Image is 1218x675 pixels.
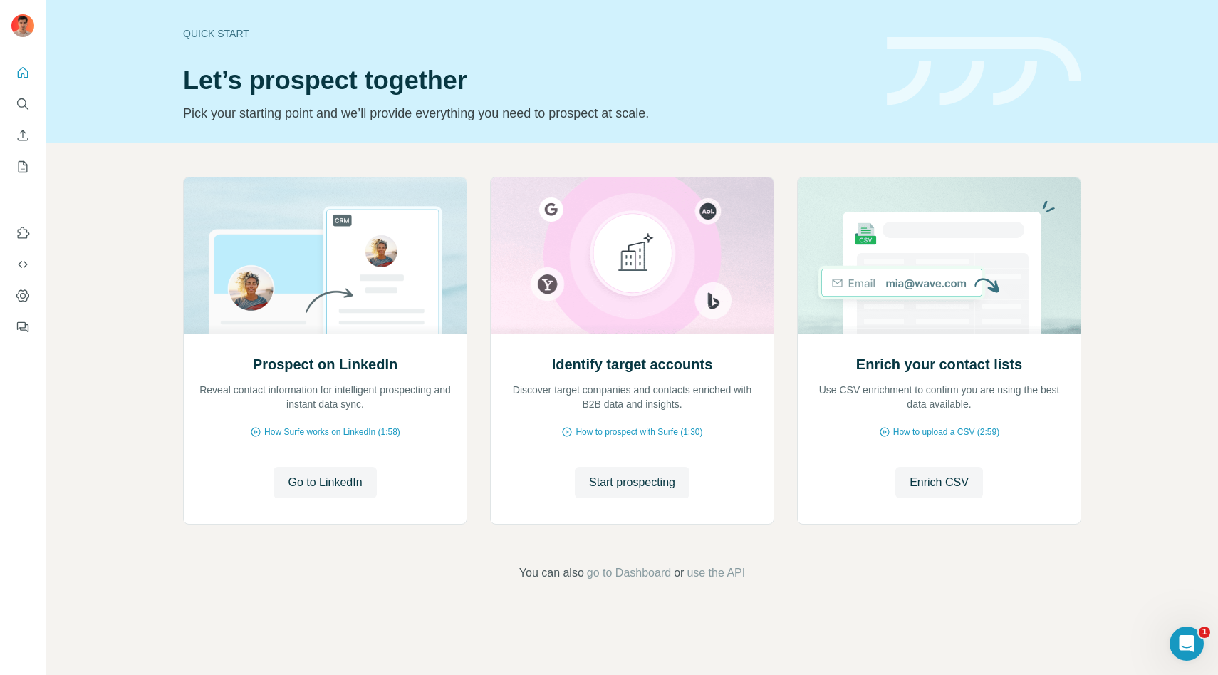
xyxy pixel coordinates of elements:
[264,426,400,438] span: How Surfe works on LinkedIn (1:58)
[797,177,1081,334] img: Enrich your contact lists
[587,565,671,582] button: go to Dashboard
[519,565,584,582] span: You can also
[11,123,34,148] button: Enrich CSV
[552,354,713,374] h2: Identify target accounts
[11,220,34,246] button: Use Surfe on LinkedIn
[11,154,34,180] button: My lists
[910,474,969,491] span: Enrich CSV
[1199,627,1210,638] span: 1
[856,354,1022,374] h2: Enrich your contact lists
[575,467,689,498] button: Start prospecting
[812,383,1066,411] p: Use CSV enrichment to confirm you are using the best data available.
[288,474,362,491] span: Go to LinkedIn
[490,177,774,334] img: Identify target accounts
[674,565,684,582] span: or
[687,565,745,582] button: use the API
[183,103,870,123] p: Pick your starting point and we’ll provide everything you need to prospect at scale.
[11,283,34,309] button: Dashboard
[895,467,983,498] button: Enrich CSV
[183,66,870,95] h1: Let’s prospect together
[183,26,870,41] div: Quick start
[198,383,452,411] p: Reveal contact information for intelligent prospecting and instant data sync.
[253,354,397,374] h2: Prospect on LinkedIn
[11,314,34,340] button: Feedback
[505,383,759,411] p: Discover target companies and contacts enriched with B2B data and insights.
[11,91,34,117] button: Search
[893,426,999,438] span: How to upload a CSV (2:59)
[11,14,34,37] img: Avatar
[1170,627,1204,661] iframe: Intercom live chat
[274,467,376,498] button: Go to LinkedIn
[887,37,1081,106] img: banner
[576,426,702,438] span: How to prospect with Surfe (1:30)
[11,252,34,277] button: Use Surfe API
[11,60,34,86] button: Quick start
[589,474,675,491] span: Start prospecting
[183,177,467,334] img: Prospect on LinkedIn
